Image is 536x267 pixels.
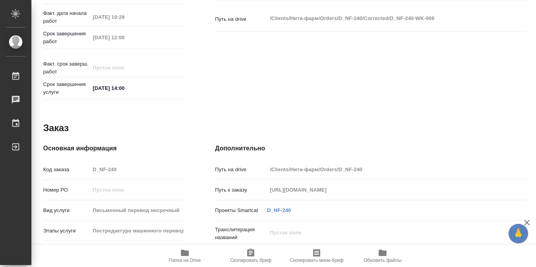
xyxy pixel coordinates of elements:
p: Срок завершения работ [43,30,90,46]
input: ✎ Введи что-нибудь [90,82,159,94]
span: Скопировать мини-бриф [290,258,343,263]
button: 🙏 [509,224,528,243]
h4: Основная информация [43,144,184,153]
h2: Заказ [43,122,69,134]
p: Путь на drive [215,15,267,23]
input: Пустое поле [90,184,184,196]
input: Пустое поле [267,164,501,175]
input: Пустое поле [90,62,159,73]
span: 🙏 [512,225,525,242]
p: Код заказа [43,166,90,174]
input: Пустое поле [267,184,501,196]
span: Папка на Drive [169,258,201,263]
p: Транслитерация названий [215,226,267,241]
input: Пустое поле [90,205,184,216]
a: D_NF-240 [267,207,291,213]
input: Пустое поле [90,11,159,23]
p: Факт. дата начала работ [43,9,90,25]
p: Факт. срок заверш. работ [43,60,90,76]
p: Номер РО [43,186,90,194]
p: Срок завершения услуги [43,80,90,96]
p: Проекты Smartcat [215,207,267,214]
input: Пустое поле [90,225,184,236]
p: Этапы услуги [43,227,90,235]
button: Папка на Drive [152,245,218,267]
button: Скопировать мини-бриф [284,245,350,267]
input: Пустое поле [90,164,184,175]
button: Обновить файлы [350,245,416,267]
button: Скопировать бриф [218,245,284,267]
p: Путь на drive [215,166,267,174]
span: Скопировать бриф [230,258,271,263]
span: Обновить файлы [364,258,402,263]
h4: Дополнительно [215,144,527,153]
p: Путь к заказу [215,186,267,194]
p: Вид услуги [43,207,90,214]
input: Пустое поле [90,32,159,43]
textarea: /Clients/Нита-фарм/Orders/D_NF-240/Corrected/D_NF-240-WK-006 [267,12,501,25]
